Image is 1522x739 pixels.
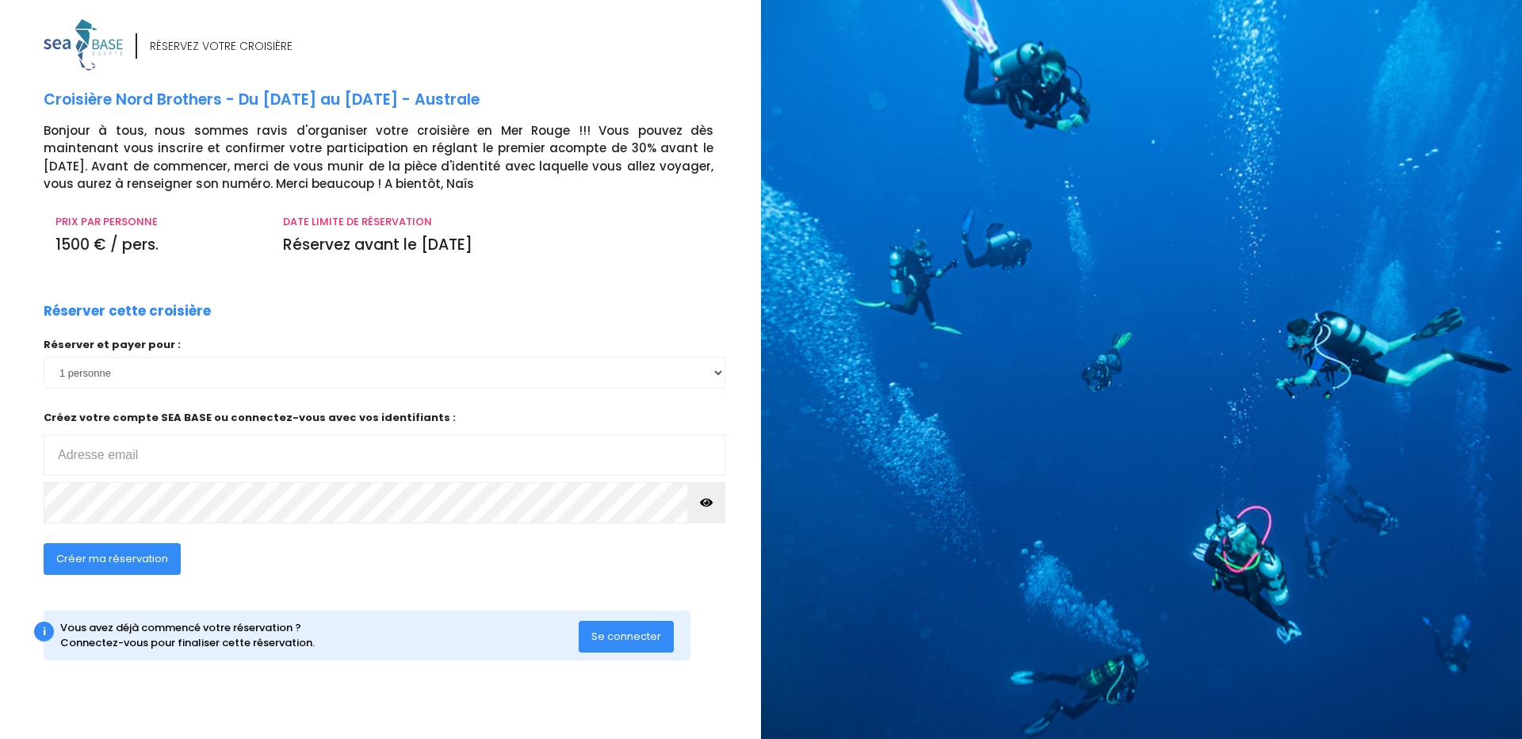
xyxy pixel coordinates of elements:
button: Créer ma réservation [44,543,181,575]
div: i [34,622,54,641]
input: Adresse email [44,435,725,476]
p: Bonjour à tous, nous sommes ravis d'organiser votre croisière en Mer Rouge !!! Vous pouvez dès ma... [44,122,749,193]
p: Créez votre compte SEA BASE ou connectez-vous avec vos identifiants : [44,410,725,476]
button: Se connecter [579,621,674,653]
span: Créer ma réservation [56,551,168,566]
div: Vous avez déjà commencé votre réservation ? Connectez-vous pour finaliser cette réservation. [60,620,579,651]
div: RÉSERVEZ VOTRE CROISIÈRE [150,38,293,55]
p: PRIX PAR PERSONNE [55,214,259,230]
p: Réserver et payer pour : [44,337,725,353]
p: Croisière Nord Brothers - Du [DATE] au [DATE] - Australe [44,89,749,112]
p: 1500 € / pers. [55,234,259,257]
p: DATE LIMITE DE RÉSERVATION [283,214,713,230]
p: Réservez avant le [DATE] [283,234,713,257]
a: Se connecter [579,629,674,642]
img: logo_color1.png [44,19,123,71]
span: Se connecter [591,629,661,644]
p: Réserver cette croisière [44,301,211,322]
